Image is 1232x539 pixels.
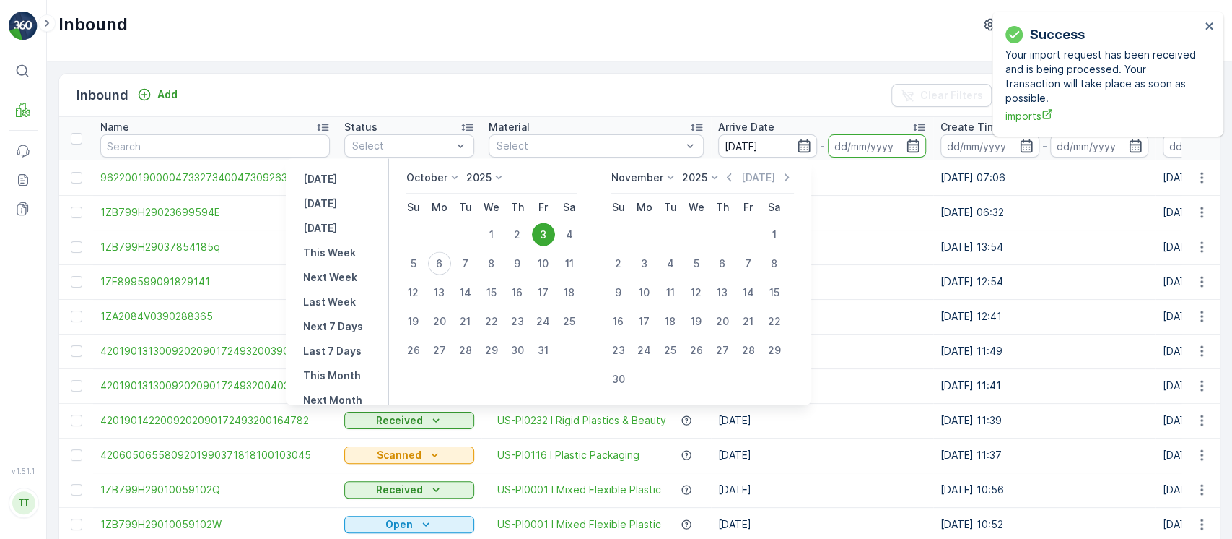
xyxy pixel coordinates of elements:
span: 4201901313009202090172493200403485 [100,379,330,393]
p: [DATE] [740,171,774,185]
button: Clear Filters [891,84,992,107]
td: [DATE] 10:56 [933,473,1155,507]
div: 2 [506,223,529,246]
div: 5 [402,252,425,275]
div: 26 [402,339,425,362]
th: Monday [632,194,657,220]
p: Select [352,139,452,153]
div: 31 [532,339,555,362]
div: Toggle Row Selected [71,380,82,392]
div: 14 [737,281,760,304]
span: v 1.51.1 [9,467,38,475]
p: Arrive Date [718,120,774,134]
div: 29 [480,339,503,362]
div: 4 [558,223,581,246]
td: [DATE] [711,438,933,473]
div: Toggle Row Selected [71,519,82,530]
div: 22 [763,310,786,333]
th: Wednesday [683,194,709,220]
p: [DATE] [303,197,337,211]
div: 16 [607,310,630,333]
a: 4201901422009202090172493200164782 [100,413,330,428]
div: Toggle Row Selected [71,484,82,496]
div: 30 [506,339,529,362]
div: 4 [659,252,682,275]
button: Next Month [297,392,368,409]
div: 30 [607,368,630,391]
th: Saturday [556,194,582,220]
button: Last Week [297,293,362,311]
p: - [820,137,825,155]
p: November [611,171,663,185]
p: Last 7 Days [303,344,362,358]
p: - [1042,137,1047,155]
th: Friday [530,194,556,220]
input: dd/mm/yyyy [1050,134,1149,158]
p: [DATE] [303,221,337,236]
a: 1ZB799H29037854185q [100,240,330,254]
button: Yesterday [297,171,343,188]
div: Toggle Row Selected [71,449,82,461]
td: [DATE] [711,403,933,438]
div: 20 [711,310,734,333]
div: 24 [532,310,555,333]
div: 17 [532,281,555,304]
p: Success [1030,25,1085,45]
p: Status [344,120,377,134]
div: 8 [480,252,503,275]
div: 23 [607,339,630,362]
th: Monday [427,194,453,220]
span: US-PI0001 I Mixed Flexible Plastic [497,483,661,497]
div: Toggle Row Selected [71,415,82,426]
div: 21 [737,310,760,333]
p: Last Week [303,295,356,309]
p: Open [385,517,413,532]
div: 7 [737,252,760,275]
a: 1ZB799H29010059102Q [100,483,330,497]
div: Toggle Row Selected [71,276,82,288]
p: Your import request has been received and is being processed. Your transaction will take place as... [1005,48,1200,105]
div: 25 [659,339,682,362]
div: 15 [763,281,786,304]
a: 4206050655809201990371818100103045 [100,448,330,462]
a: 9622001900004733273400473092633267 [100,171,330,185]
p: Clear Filters [920,88,983,103]
div: 18 [659,310,682,333]
div: 3 [633,252,656,275]
div: 22 [480,310,503,333]
td: [DATE] [711,160,933,195]
div: Toggle Row Selected [71,345,82,357]
p: Next 7 Days [303,319,363,334]
div: 9 [506,252,529,275]
div: 1 [480,223,503,246]
p: Select [497,139,681,153]
button: Today [297,195,343,212]
button: This Month [297,367,367,384]
div: 15 [480,281,503,304]
input: dd/mm/yyyy [828,134,927,158]
div: 19 [402,310,425,333]
span: US-PI0116 I Plastic Packaging [497,448,639,462]
div: 20 [428,310,451,333]
p: Inbound [77,85,128,105]
p: This Week [303,246,356,260]
div: 28 [737,339,760,362]
p: Material [489,120,530,134]
div: 13 [711,281,734,304]
td: [DATE] 11:49 [933,334,1155,368]
span: US-PI0232 I Rigid Plastics & Beauty [497,413,666,428]
div: TT [12,491,35,514]
div: 13 [428,281,451,304]
td: [DATE] [711,264,933,299]
div: 27 [428,339,451,362]
a: 4201901313009202090172493200390358 [100,344,330,358]
div: 6 [428,252,451,275]
div: 3 [532,223,555,246]
div: 12 [685,281,708,304]
td: [DATE] 12:41 [933,299,1155,334]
